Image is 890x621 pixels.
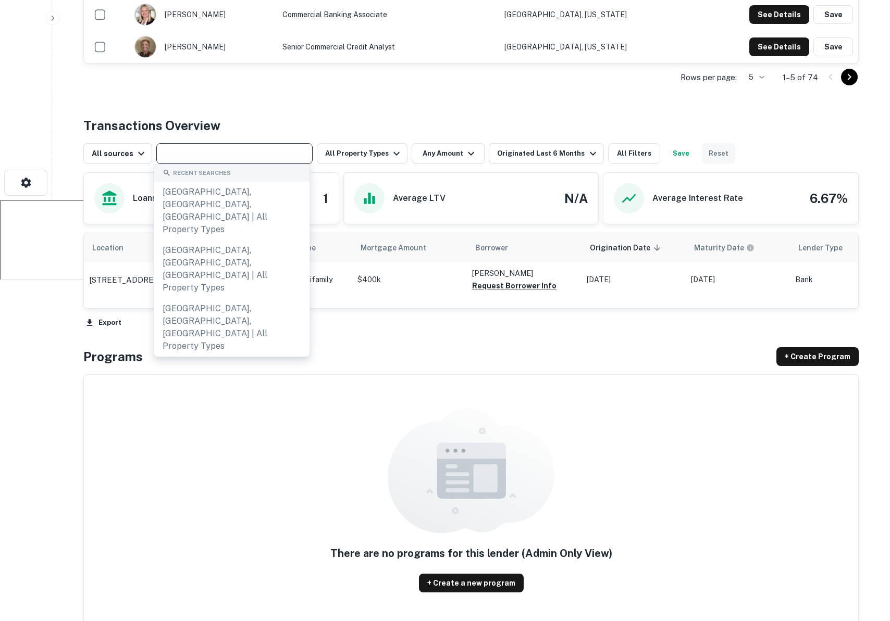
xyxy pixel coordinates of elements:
[783,71,818,84] p: 1–5 of 74
[686,233,790,262] th: Maturity dates displayed may be estimated. Please contact the lender for the most accurate maturi...
[173,169,231,178] span: Recent Searches
[467,233,582,262] th: Borrower
[489,143,603,164] button: Originated Last 6 Months
[154,298,310,357] div: [GEOGRAPHIC_DATA], [GEOGRAPHIC_DATA], [GEOGRAPHIC_DATA] | All Property Types
[135,36,156,57] img: 1533820264428
[694,242,755,254] div: Maturity dates displayed may be estimated. Please contact the lender for the most accurate maturi...
[749,5,809,24] button: See Details
[83,315,124,331] button: Export
[89,274,165,286] p: [STREET_ADDRESS]
[497,147,599,160] div: Originated Last 6 Months
[298,242,329,254] span: Type
[357,274,462,285] p: $400k
[749,37,809,56] button: See Details
[154,182,310,240] div: [GEOGRAPHIC_DATA], [GEOGRAPHIC_DATA], [GEOGRAPHIC_DATA] | All Property Types
[352,233,467,262] th: Mortgage Amount
[499,31,693,63] td: [GEOGRAPHIC_DATA], [US_STATE]
[838,538,890,588] iframe: Chat Widget
[83,347,143,366] h4: Programs
[412,143,485,164] button: Any Amount
[92,147,147,160] div: All sources
[317,143,407,164] button: All Property Types
[691,274,785,285] p: [DATE]
[798,242,843,254] span: Lender Type
[361,242,440,254] span: Mortgage Amount
[652,192,743,205] h6: Average Interest Rate
[393,192,446,205] h6: Average LTV
[702,143,735,164] button: Reset
[694,242,744,254] h6: Maturity Date
[472,268,576,279] p: [PERSON_NAME]
[84,233,858,297] div: scrollable content
[694,242,768,254] span: Maturity dates displayed may be estimated. Please contact the lender for the most accurate maturi...
[810,189,848,208] h4: 6.67%
[133,192,202,205] h6: Loans Originated
[741,70,766,85] div: 5
[790,233,884,262] th: Lender Type
[135,4,156,25] img: 1688560913095
[89,274,225,286] a: [STREET_ADDRESS]
[813,5,853,24] button: Save
[323,189,328,208] h4: 1
[277,31,499,63] td: Senior Commercial Credit Analyst
[83,143,152,164] button: All sources
[475,242,508,254] span: Borrower
[154,240,310,298] div: [GEOGRAPHIC_DATA], [GEOGRAPHIC_DATA], [GEOGRAPHIC_DATA] | All Property Types
[419,574,524,592] a: + Create a new program
[841,69,858,85] button: Go to next page
[290,233,352,262] th: Type
[681,71,737,84] p: Rows per page:
[330,546,612,561] h5: There are no programs for this lender (Admin Only View)
[134,4,272,26] div: [PERSON_NAME]
[582,233,686,262] th: Origination Date
[587,274,681,285] p: [DATE]
[295,274,347,285] p: Multifamily
[388,408,554,533] img: empty content
[564,189,588,208] h4: N/A
[590,242,664,254] span: Origination Date
[134,36,272,58] div: [PERSON_NAME]
[664,143,698,164] button: Save your search to get updates of matches that match your search criteria.
[813,37,853,56] button: Save
[608,143,660,164] button: All Filters
[84,233,230,262] th: Location
[472,280,557,292] button: Request Borrower Info
[795,274,879,285] p: Bank
[92,242,137,254] span: Location
[83,116,220,135] h4: Transactions Overview
[776,347,859,366] a: + Create Program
